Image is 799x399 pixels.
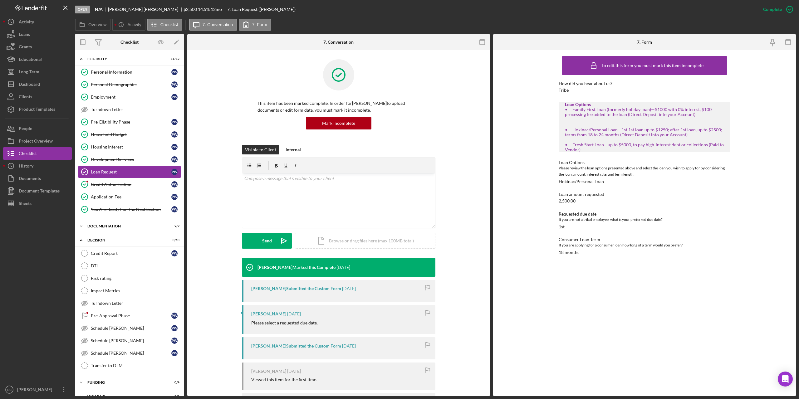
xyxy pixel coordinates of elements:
div: P W [171,325,178,331]
div: 11 / 12 [168,57,179,61]
div: Documents [19,172,41,186]
div: Eligiblity [87,57,164,61]
p: Please select a requested due date. [251,319,318,326]
button: Complete [757,3,796,16]
div: P W [171,131,178,138]
a: Loans [3,28,72,41]
a: Schedule [PERSON_NAME]PW [78,334,181,347]
button: Activity [112,19,145,31]
div: Long-Term [19,66,39,80]
time: 2025-09-29 19:54 [342,286,356,291]
button: Overview [75,19,110,31]
div: 0 / 2 [168,395,179,398]
a: Risk rating [78,272,181,285]
a: You Are Ready For The Next SectionPW [78,203,181,216]
div: Visible to Client [245,145,276,154]
div: Send [262,233,272,249]
div: Open Intercom Messenger [778,372,793,387]
div: Employment [91,95,171,100]
div: [PERSON_NAME] [PERSON_NAME] [108,7,184,12]
button: Checklist [147,19,182,31]
span: $2,500 [184,7,197,12]
div: Pre-Eligibility Phase [91,119,171,124]
a: Credit AuthorizationPW [78,178,181,191]
div: History [19,160,33,174]
div: Dashboard [19,78,40,92]
div: Application Fee [91,194,171,199]
div: DTI [91,263,181,268]
a: DTI [78,260,181,272]
div: Checklist [19,147,37,161]
div: Loan amount requested [559,192,730,197]
div: 0 / 4 [168,381,179,384]
div: How did you hear about us? [559,81,730,86]
div: Credit Authorization [91,182,171,187]
button: Product Templates [3,103,72,115]
div: Funding [87,381,164,384]
label: 7. Form [252,22,267,27]
a: Pre-Eligibility PhasePW [78,116,181,128]
a: Personal InformationPW [78,66,181,78]
b: N/A [95,7,103,12]
button: Clients [3,90,72,103]
button: Document Templates [3,185,72,197]
div: Housing Interest [91,144,171,149]
div: Educational [19,53,42,67]
div: • Family First Loan (formerly holiday loan)—$1000 with 0% interest, $100 processing fee added to ... [565,107,724,152]
label: Overview [88,22,106,27]
div: [PERSON_NAME] [251,369,286,374]
div: Open [75,6,90,13]
div: 0 / 10 [168,238,179,242]
div: Viewed this item for the first time. [251,377,317,382]
div: P W [171,250,178,256]
div: To edit this form you must mark this item incomplete [601,63,703,68]
div: Pre-Approval Phase [91,313,171,318]
div: If you are not a tribal employee, what is your preferred due date? [559,217,730,223]
a: Project Overview [3,135,72,147]
div: [PERSON_NAME] [16,383,56,397]
button: History [3,160,72,172]
div: Turndown Letter [91,301,181,306]
label: Checklist [160,22,178,27]
div: Turndown Letter [91,107,181,112]
button: Checklist [3,147,72,160]
div: P W [171,119,178,125]
div: P W [171,169,178,175]
button: RC[PERSON_NAME] [3,383,72,396]
text: RC [7,388,12,392]
button: Grants [3,41,72,53]
a: EmploymentPW [78,91,181,103]
p: This item has been marked complete. In order for [PERSON_NAME] to upload documents or edit form d... [257,100,420,114]
div: Clients [19,90,32,105]
a: Household BudgetPW [78,128,181,141]
time: 2025-09-25 15:11 [287,369,301,374]
div: Schedule [PERSON_NAME] [91,351,171,356]
div: 18 months [559,250,579,255]
button: Educational [3,53,72,66]
div: Transfer to DLM [91,363,181,368]
div: People [19,122,32,136]
div: P W [171,156,178,163]
div: 2,500.00 [559,198,576,203]
a: People [3,122,72,135]
div: 7. Form [637,40,652,45]
div: Wrap up [87,395,164,398]
a: Schedule [PERSON_NAME]PW [78,347,181,359]
div: P W [171,69,178,75]
a: Transfer to DLM [78,359,181,372]
div: Loan Request [91,169,171,174]
button: Internal [282,145,304,154]
a: Documents [3,172,72,185]
div: [PERSON_NAME] Submitted the Custom Form [251,343,341,348]
div: 1st [559,224,565,229]
button: Dashboard [3,78,72,90]
div: P W [171,206,178,212]
div: Requested due date [559,212,730,217]
div: Hokinac/Personal Loan [559,179,604,184]
button: Long-Term [3,66,72,78]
